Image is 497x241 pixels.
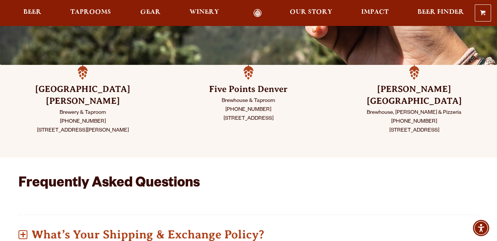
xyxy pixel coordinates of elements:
span: Winery [189,9,219,15]
a: Odell Home [244,9,272,17]
span: Gear [140,9,161,15]
p: Brewhouse, [PERSON_NAME] & Pizzeria [PHONE_NUMBER] [STREET_ADDRESS] [350,109,478,135]
span: Taprooms [70,9,111,15]
a: Impact [356,9,393,17]
a: Beer Finder [413,9,469,17]
div: Accessibility Menu [473,220,489,236]
a: Winery [185,9,224,17]
a: Gear [135,9,165,17]
span: Impact [361,9,389,15]
p: Brewhouse & Taproom [PHONE_NUMBER] [STREET_ADDRESS] [184,97,313,123]
span: Beer Finder [417,9,464,15]
a: Taprooms [66,9,116,17]
a: Beer [19,9,46,17]
h3: [PERSON_NAME] [GEOGRAPHIC_DATA] [350,83,478,107]
h3: Five Points Denver [184,83,313,95]
span: Our Story [290,9,332,15]
h3: [GEOGRAPHIC_DATA][PERSON_NAME] [19,83,147,107]
a: Our Story [285,9,337,17]
h2: Frequently Asked Questions [19,176,381,192]
p: Brewery & Taproom [PHONE_NUMBER] [STREET_ADDRESS][PERSON_NAME] [19,109,147,135]
span: Beer [23,9,41,15]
